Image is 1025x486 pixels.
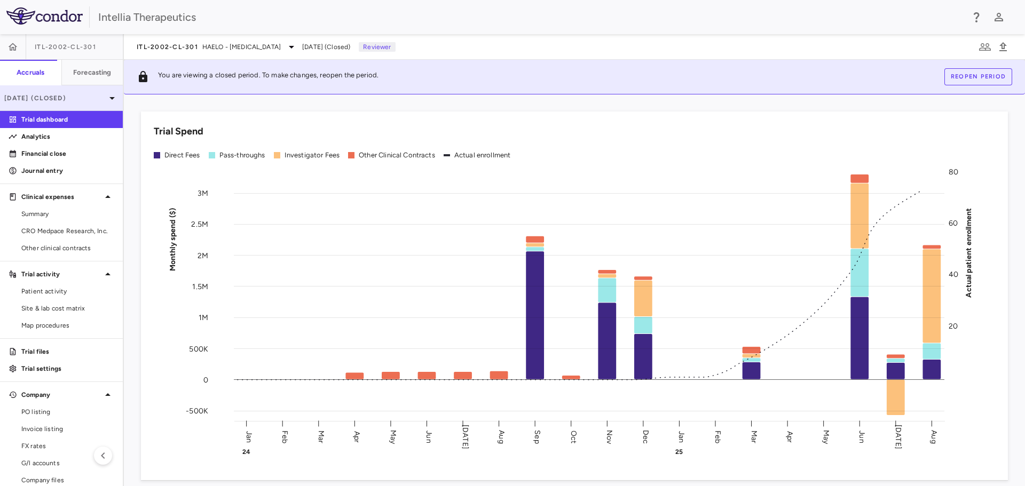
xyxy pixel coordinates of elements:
[949,168,958,177] tspan: 80
[21,347,114,356] p: Trial files
[158,70,379,83] p: You are viewing a closed period. To make changes, reopen the period.
[461,425,470,449] text: [DATE]
[675,448,683,456] text: 25
[964,208,973,297] tspan: Actual patient enrollment
[6,7,83,25] img: logo-full-SnFGN8VE.png
[944,68,1012,85] button: Reopen period
[191,220,208,229] tspan: 2.5M
[352,431,361,442] text: Apr
[202,42,281,52] span: HAELO - [MEDICAL_DATA]
[198,189,208,198] tspan: 3M
[21,226,114,236] span: CRO Medpace Research, Inc.
[21,321,114,330] span: Map procedures
[21,475,114,485] span: Company files
[21,458,114,468] span: G/l accounts
[317,430,326,443] text: Mar
[21,390,101,400] p: Company
[822,429,831,444] text: May
[929,430,939,443] text: Aug
[198,251,208,260] tspan: 2M
[713,430,722,443] text: Feb
[21,304,114,313] span: Site & lab cost matrix
[21,243,114,253] span: Other clinical contracts
[677,431,686,442] text: Jan
[359,150,435,160] div: Other Clinical Contracts
[21,269,101,279] p: Trial activity
[98,9,963,25] div: Intellia Therapeutics
[21,166,114,176] p: Journal entry
[21,441,114,451] span: FX rates
[424,431,433,443] text: Jun
[21,115,114,124] p: Trial dashboard
[454,150,511,160] div: Actual enrollment
[302,42,350,52] span: [DATE] (Closed)
[949,321,958,330] tspan: 20
[242,448,250,456] text: 24
[569,430,578,443] text: Oct
[154,124,203,139] h6: Trial Spend
[21,424,114,434] span: Invoice listing
[199,313,208,322] tspan: 1M
[949,270,958,279] tspan: 40
[245,431,254,442] text: Jan
[21,286,114,296] span: Patient activity
[4,93,106,103] p: [DATE] (Closed)
[192,282,208,291] tspan: 1.5M
[73,68,112,77] h6: Forecasting
[137,43,198,51] span: ITL-2002-CL-301
[168,208,177,271] tspan: Monthly spend ($)
[203,375,208,384] tspan: 0
[497,430,506,443] text: Aug
[21,407,114,417] span: PO listing
[785,431,794,442] text: Apr
[21,192,101,202] p: Clinical expenses
[894,425,903,449] text: [DATE]
[750,430,759,443] text: Mar
[21,132,114,141] p: Analytics
[219,150,265,160] div: Pass-throughs
[17,68,44,77] h6: Accruals
[21,149,114,158] p: Financial close
[164,150,200,160] div: Direct Fees
[389,429,398,444] text: May
[186,407,208,416] tspan: -500K
[280,430,289,443] text: Feb
[21,364,114,373] p: Trial settings
[359,42,395,52] p: Reviewer
[35,43,96,51] span: ITL-2002-CL-301
[285,150,340,160] div: Investigator Fees
[857,431,866,443] text: Jun
[605,429,614,444] text: Nov
[189,344,208,353] tspan: 500K
[641,429,650,443] text: Dec
[21,209,114,219] span: Summary
[533,430,542,443] text: Sep
[949,219,958,228] tspan: 60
